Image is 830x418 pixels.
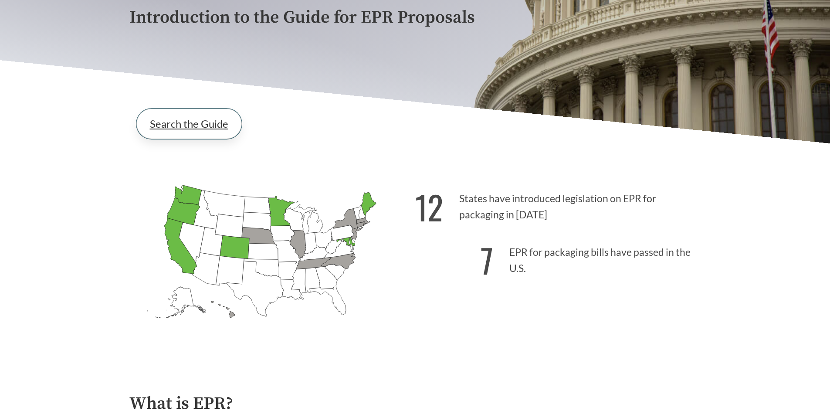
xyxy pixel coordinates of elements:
a: Search the Guide [136,109,242,139]
strong: 7 [481,236,493,284]
p: Introduction to the Guide for EPR Proposals [129,8,701,27]
h2: What is EPR? [129,394,701,414]
p: EPR for packaging bills have passed in the U.S. [415,231,701,285]
strong: 12 [415,183,443,231]
p: States have introduced legislation on EPR for packaging in [DATE] [415,177,701,231]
